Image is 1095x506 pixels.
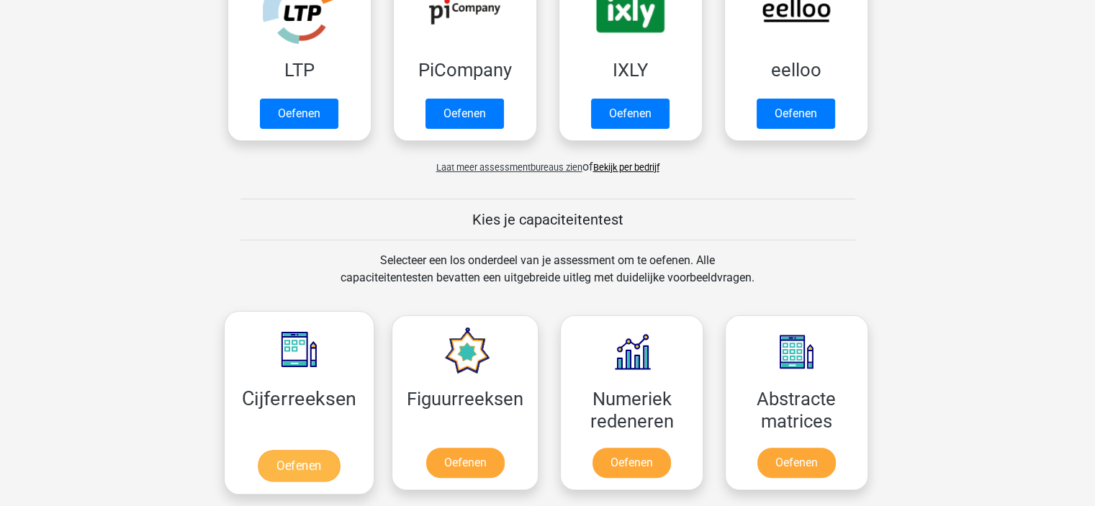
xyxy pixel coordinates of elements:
[327,252,768,304] div: Selecteer een los onderdeel van je assessment om te oefenen. Alle capaciteitentesten bevatten een...
[240,211,855,228] h5: Kies je capaciteitentest
[425,99,504,129] a: Oefenen
[757,448,836,478] a: Oefenen
[426,448,505,478] a: Oefenen
[592,448,671,478] a: Oefenen
[591,99,670,129] a: Oefenen
[436,162,582,173] span: Laat meer assessmentbureaus zien
[217,147,879,176] div: of
[258,450,340,482] a: Oefenen
[593,162,659,173] a: Bekijk per bedrijf
[260,99,338,129] a: Oefenen
[757,99,835,129] a: Oefenen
